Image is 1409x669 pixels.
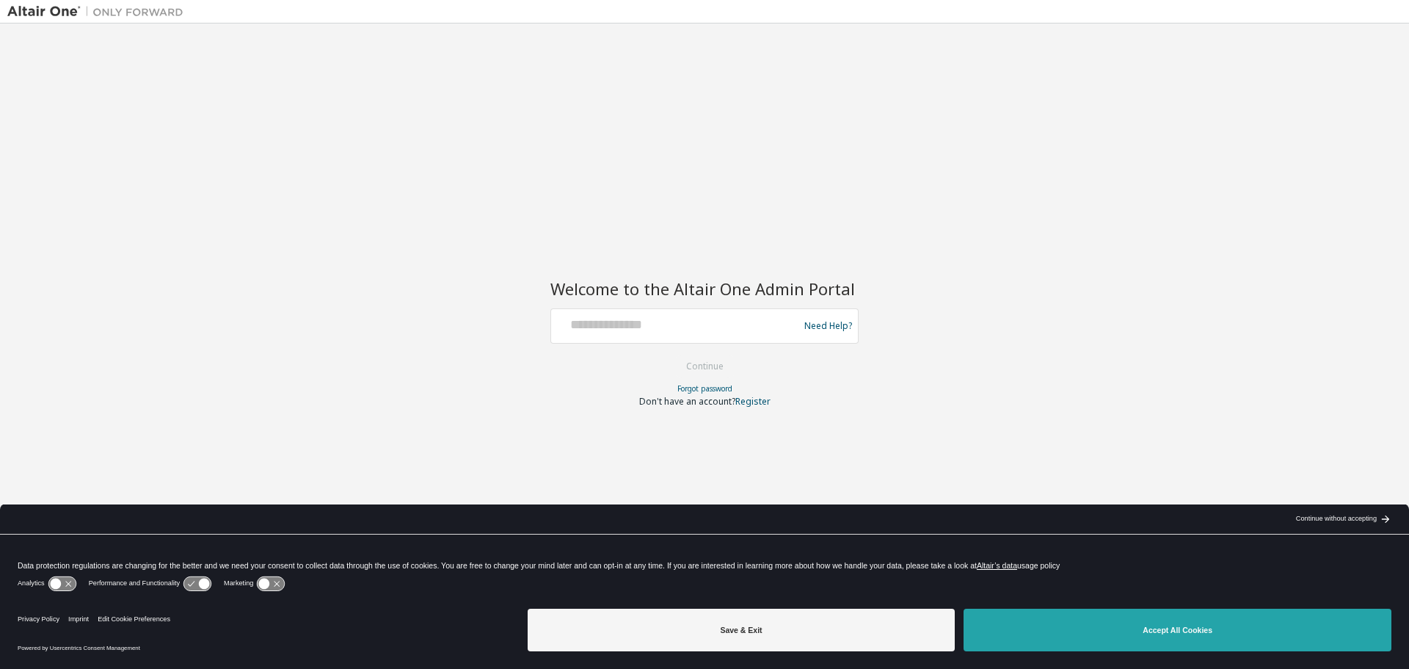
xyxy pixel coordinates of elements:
a: Register [735,395,771,408]
span: Don't have an account? [639,395,735,408]
a: Need Help? [804,325,852,326]
a: Forgot password [677,383,732,394]
h2: Welcome to the Altair One Admin Portal [550,278,859,299]
img: Altair One [7,4,191,19]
